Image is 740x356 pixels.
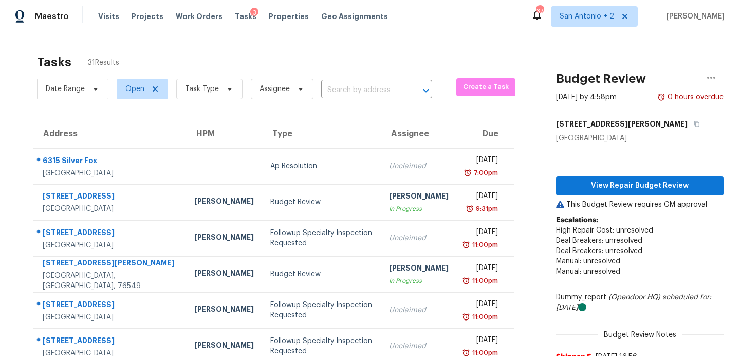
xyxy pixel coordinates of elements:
[33,119,186,148] th: Address
[46,84,85,94] span: Date Range
[125,84,144,94] span: Open
[465,263,498,276] div: [DATE]
[556,237,642,244] span: Deal Breakers: unresolved
[556,176,724,195] button: View Repair Budget Review
[556,119,688,129] h5: [STREET_ADDRESS][PERSON_NAME]
[321,11,388,22] span: Geo Assignments
[608,294,660,301] i: (Opendoor HQ)
[462,240,470,250] img: Overdue Alarm Icon
[43,335,178,348] div: [STREET_ADDRESS]
[556,200,724,210] p: This Budget Review requires GM approval
[389,263,449,276] div: [PERSON_NAME]
[43,191,178,204] div: [STREET_ADDRESS]
[43,258,178,271] div: [STREET_ADDRESS][PERSON_NAME]
[270,228,373,248] div: Followup Specialty Inspection Requested
[270,197,373,207] div: Budget Review
[270,269,373,279] div: Budget Review
[465,227,498,240] div: [DATE]
[560,11,614,22] span: San Antonio + 2
[470,312,498,322] div: 11:00pm
[457,119,514,148] th: Due
[43,271,178,291] div: [GEOGRAPHIC_DATA], [GEOGRAPHIC_DATA], 76549
[186,119,262,148] th: HPM
[194,340,254,353] div: [PERSON_NAME]
[43,168,178,179] div: [GEOGRAPHIC_DATA]
[194,196,254,209] div: [PERSON_NAME]
[564,180,715,192] span: View Repair Budget Review
[556,133,724,144] div: [GEOGRAPHIC_DATA]
[98,11,119,22] span: Visits
[556,247,642,255] span: Deal Breakers: unresolved
[389,191,449,204] div: [PERSON_NAME]
[250,8,258,18] div: 3
[88,58,119,68] span: 31 Results
[464,168,472,178] img: Overdue Alarm Icon
[262,119,381,148] th: Type
[381,119,457,148] th: Assignee
[389,341,449,351] div: Unclaimed
[556,258,620,265] span: Manual: unresolved
[462,312,470,322] img: Overdue Alarm Icon
[270,161,373,171] div: Ap Resolution
[688,115,701,133] button: Copy Address
[470,240,498,250] div: 11:00pm
[598,330,682,340] span: Budget Review Notes
[194,232,254,245] div: [PERSON_NAME]
[474,204,498,214] div: 9:31pm
[321,82,403,98] input: Search by address
[235,13,256,20] span: Tasks
[176,11,223,22] span: Work Orders
[657,92,665,102] img: Overdue Alarm Icon
[662,11,725,22] span: [PERSON_NAME]
[389,233,449,243] div: Unclaimed
[556,294,711,311] i: scheduled for: [DATE]
[194,304,254,317] div: [PERSON_NAME]
[43,312,178,323] div: [GEOGRAPHIC_DATA]
[556,217,598,224] b: Escalations:
[536,6,543,16] div: 37
[465,191,498,204] div: [DATE]
[35,11,69,22] span: Maestro
[556,227,653,234] span: High Repair Cost: unresolved
[556,74,646,84] h2: Budget Review
[270,300,373,321] div: Followup Specialty Inspection Requested
[269,11,309,22] span: Properties
[37,57,71,67] h2: Tasks
[465,155,498,168] div: [DATE]
[185,84,219,94] span: Task Type
[461,81,510,93] span: Create a Task
[389,204,449,214] div: In Progress
[470,276,498,286] div: 11:00pm
[556,292,724,313] div: Dummy_report
[389,161,449,171] div: Unclaimed
[43,299,178,312] div: [STREET_ADDRESS]
[194,268,254,281] div: [PERSON_NAME]
[556,268,620,275] span: Manual: unresolved
[465,335,498,348] div: [DATE]
[260,84,290,94] span: Assignee
[389,305,449,315] div: Unclaimed
[389,276,449,286] div: In Progress
[43,155,178,168] div: 6315 Silver Fox
[556,92,617,102] div: [DATE] by 4:58pm
[466,204,474,214] img: Overdue Alarm Icon
[43,240,178,251] div: [GEOGRAPHIC_DATA]
[132,11,163,22] span: Projects
[43,204,178,214] div: [GEOGRAPHIC_DATA]
[465,299,498,312] div: [DATE]
[43,227,178,240] div: [STREET_ADDRESS]
[665,92,724,102] div: 0 hours overdue
[472,168,498,178] div: 7:00pm
[419,83,433,98] button: Open
[456,78,515,96] button: Create a Task
[462,276,470,286] img: Overdue Alarm Icon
